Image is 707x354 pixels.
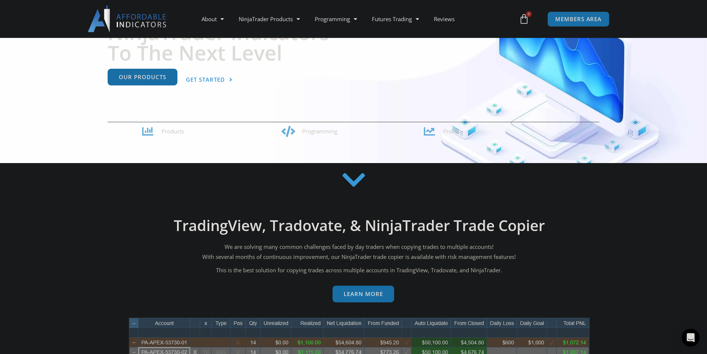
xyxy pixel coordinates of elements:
span: 0 [526,11,532,17]
a: Learn more [333,286,394,302]
span: Profits [443,127,460,135]
nav: Menu [194,10,517,27]
span: Get Started [186,77,225,82]
a: Programming [307,10,364,27]
a: Reviews [426,10,462,27]
a: Our Products [108,69,177,85]
a: Futures Trading [364,10,426,27]
span: Learn more [344,291,383,297]
span: Programming [302,127,337,135]
a: Get Started [186,72,233,88]
h1: NinjaTrader Indicators To The Next Level [108,22,599,63]
span: MEMBERS AREA [555,16,602,22]
h2: TradingView, Tradovate, & NinjaTrader Trade Copier [122,217,597,234]
div: Open Intercom Messenger [682,329,700,347]
span: Products [161,127,184,135]
a: About [194,10,231,27]
a: MEMBERS AREA [547,12,609,27]
p: This is the best solution for copying trades across multiple accounts in TradingView, Tradovate, ... [122,265,597,276]
span: Our Products [119,74,166,80]
a: NinjaTrader Products [231,10,307,27]
p: We are solving many common challenges faced by day traders when copying trades to multiple accoun... [122,242,597,263]
a: 0 [508,8,540,30]
img: LogoAI | Affordable Indicators – NinjaTrader [88,6,167,32]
